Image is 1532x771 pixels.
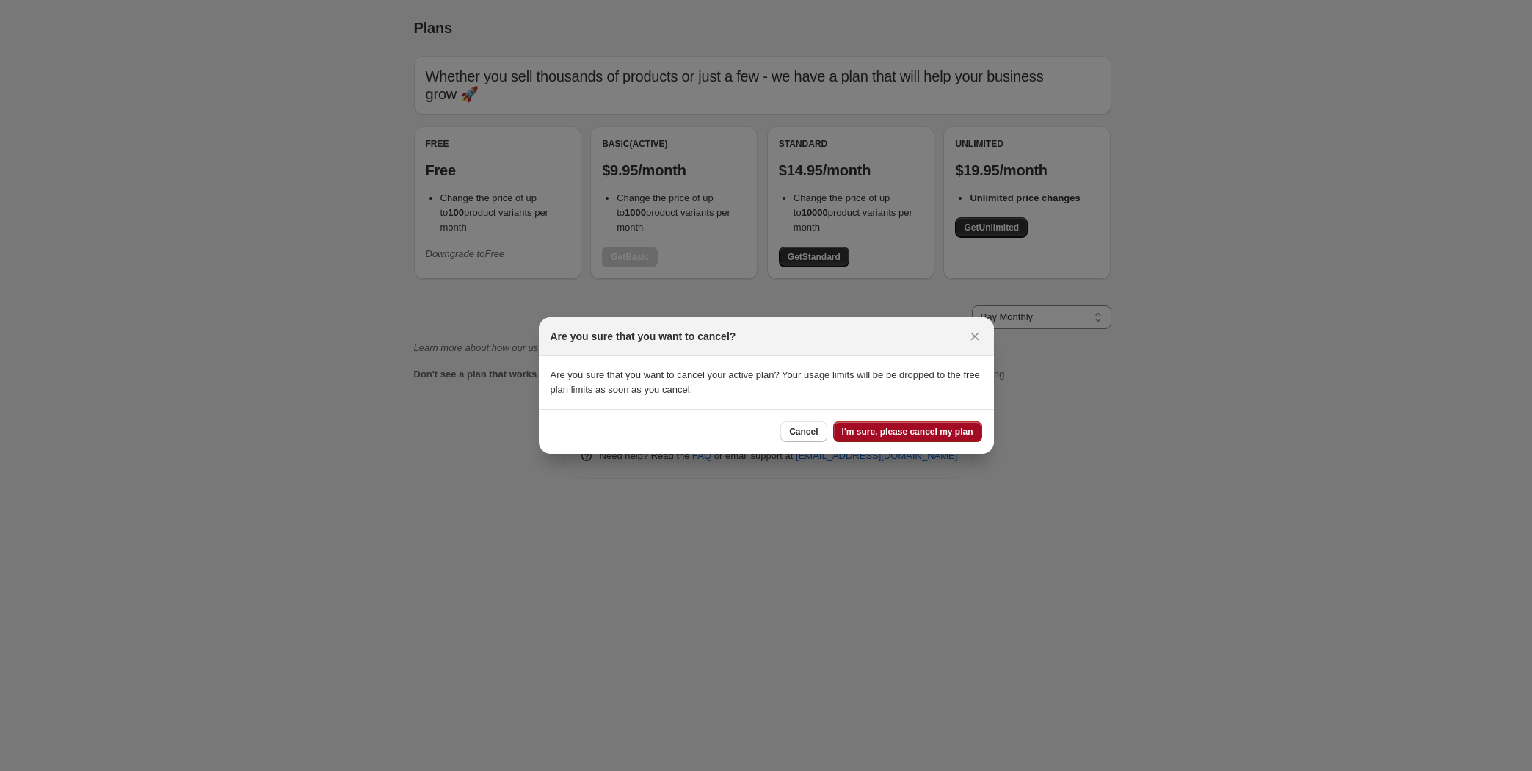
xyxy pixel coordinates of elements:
button: Close [965,326,985,347]
button: Cancel [780,421,827,442]
button: I'm sure, please cancel my plan [833,421,982,442]
span: I'm sure, please cancel my plan [842,426,973,438]
h2: Are you sure that you want to cancel? [551,329,736,344]
span: Cancel [789,426,818,438]
p: Are you sure that you want to cancel your active plan? Your usage limits will be be dropped to th... [551,368,982,397]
